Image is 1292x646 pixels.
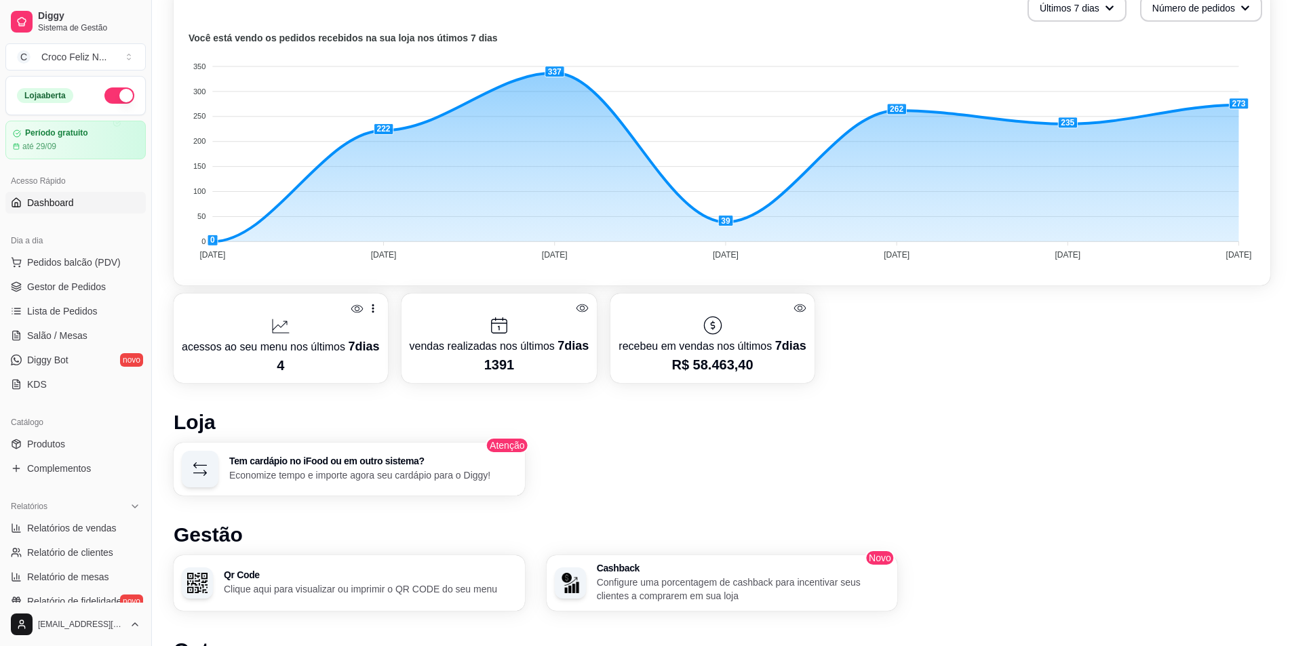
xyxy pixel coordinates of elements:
[25,128,88,138] article: Período gratuito
[5,276,146,298] a: Gestor de Pedidos
[560,573,581,593] img: Cashback
[5,566,146,588] a: Relatório de mesas
[547,555,898,611] button: CashbackCashbackConfigure uma porcentagem de cashback para incentivar seus clientes a comprarem e...
[27,378,47,391] span: KDS
[27,594,121,608] span: Relatório de fidelidade
[224,582,517,596] p: Clique aqui para visualizar ou imprimir o QR CODE do seu menu
[5,300,146,322] a: Lista de Pedidos
[193,62,205,70] tspan: 350
[5,5,146,38] a: DiggySistema de Gestão
[5,590,146,612] a: Relatório de fidelidadenovo
[27,329,87,342] span: Salão / Mesas
[11,501,47,512] span: Relatórios
[38,619,124,630] span: [EMAIL_ADDRESS][DOMAIN_NAME]
[597,576,890,603] p: Configure uma porcentagem de cashback para incentivar seus clientes a comprarem em sua loja
[775,339,806,352] span: 7 dias
[224,570,517,580] h3: Qr Code
[27,546,113,559] span: Relatório de clientes
[27,256,121,269] span: Pedidos balcão (PDV)
[27,304,98,318] span: Lista de Pedidos
[27,196,74,209] span: Dashboard
[193,162,205,170] tspan: 150
[187,573,208,593] img: Qr Code
[193,137,205,145] tspan: 200
[410,336,589,355] p: vendas realizadas nos últimos
[5,251,146,273] button: Pedidos balcão (PDV)
[199,250,225,260] tspan: [DATE]
[229,468,517,482] p: Economize tempo e importe agora seu cardápio para o Diggy!
[38,22,140,33] span: Sistema de Gestão
[371,250,397,260] tspan: [DATE]
[38,10,140,22] span: Diggy
[174,410,1270,435] h1: Loja
[348,340,379,353] span: 7 dias
[5,458,146,479] a: Complementos
[410,355,589,374] p: 1391
[27,521,117,535] span: Relatórios de vendas
[193,87,205,96] tspan: 300
[5,517,146,539] a: Relatórios de vendas
[27,570,109,584] span: Relatório de mesas
[41,50,106,64] div: Croco Feliz N ...
[619,355,806,374] p: R$ 58.463,40
[5,170,146,192] div: Acesso Rápido
[542,250,568,260] tspan: [DATE]
[5,374,146,395] a: KDS
[201,237,205,245] tspan: 0
[229,456,517,466] h3: Tem cardápio no iFood ou em outro sistema?
[1055,250,1080,260] tspan: [DATE]
[597,563,890,573] h3: Cashback
[884,250,909,260] tspan: [DATE]
[619,336,806,355] p: recebeu em vendas nos últimos
[27,462,91,475] span: Complementos
[5,230,146,251] div: Dia a dia
[5,433,146,455] a: Produtos
[193,187,205,195] tspan: 100
[27,437,65,451] span: Produtos
[174,443,525,496] button: Tem cardápio no iFood ou em outro sistema?Economize tempo e importe agora seu cardápio para o Diggy!
[5,43,146,70] button: Select a team
[189,33,498,43] text: Você está vendo os pedidos recebidos na sua loja nos útimos 7 dias
[865,550,895,566] span: Novo
[5,411,146,433] div: Catálogo
[174,523,1270,547] h1: Gestão
[27,353,68,367] span: Diggy Bot
[17,50,31,64] span: C
[486,437,528,453] span: Atenção
[557,339,589,352] span: 7 dias
[174,555,525,611] button: Qr CodeQr CodeClique aqui para visualizar ou imprimir o QR CODE do seu menu
[182,356,380,375] p: 4
[104,87,134,104] button: Alterar Status
[17,88,73,103] div: Loja aberta
[193,112,205,120] tspan: 250
[5,608,146,641] button: [EMAIL_ADDRESS][DOMAIN_NAME]
[5,121,146,159] a: Período gratuitoaté 29/09
[5,542,146,563] a: Relatório de clientes
[5,325,146,346] a: Salão / Mesas
[182,337,380,356] p: acessos ao seu menu nos últimos
[27,280,106,294] span: Gestor de Pedidos
[1226,250,1252,260] tspan: [DATE]
[5,192,146,214] a: Dashboard
[713,250,739,260] tspan: [DATE]
[197,212,205,220] tspan: 50
[22,141,56,152] article: até 29/09
[5,349,146,371] a: Diggy Botnovo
